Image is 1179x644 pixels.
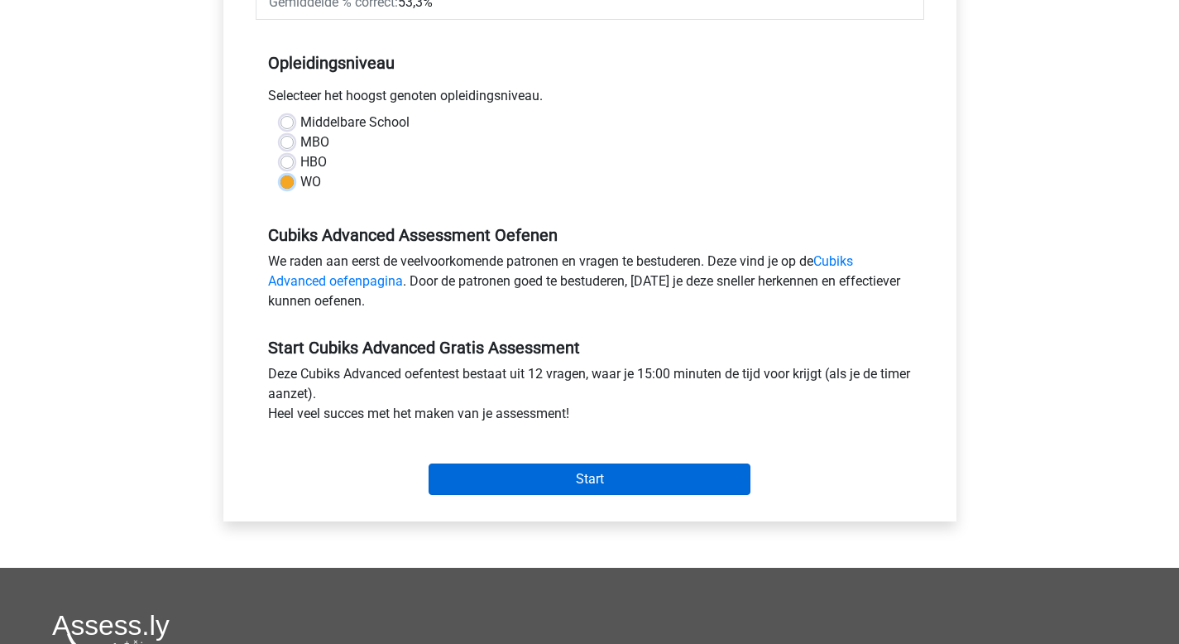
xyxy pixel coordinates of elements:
[268,46,912,79] h5: Opleidingsniveau
[268,338,912,358] h5: Start Cubiks Advanced Gratis Assessment
[300,152,327,172] label: HBO
[268,225,912,245] h5: Cubiks Advanced Assessment Oefenen
[300,172,321,192] label: WO
[256,364,924,430] div: Deze Cubiks Advanced oefentest bestaat uit 12 vragen, waar je 15:00 minuten de tijd voor krijgt (...
[429,464,750,495] input: Start
[300,113,410,132] label: Middelbare School
[256,252,924,318] div: We raden aan eerst de veelvoorkomende patronen en vragen te bestuderen. Deze vind je op de . Door...
[300,132,329,152] label: MBO
[256,86,924,113] div: Selecteer het hoogst genoten opleidingsniveau.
